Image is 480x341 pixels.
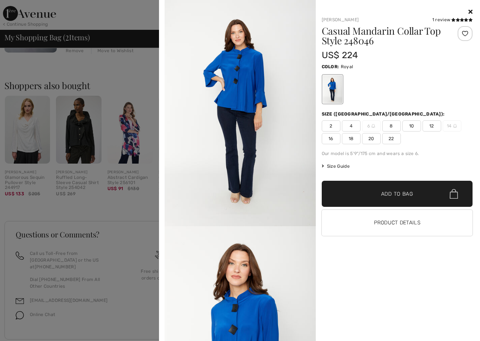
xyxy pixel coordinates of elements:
[402,120,421,132] span: 10
[362,120,381,132] span: 6
[322,64,339,69] span: Color:
[453,124,457,128] img: ring-m.svg
[322,150,473,157] div: Our model is 5'9"/175 cm and wears a size 6.
[322,26,448,45] h1: Casual Mandarin Collar Top Style 248046
[341,64,353,69] span: Royal
[322,163,350,170] span: Size Guide
[371,124,375,128] img: ring-m.svg
[342,133,361,144] span: 18
[381,190,413,198] span: Add to Bag
[382,120,401,132] span: 8
[382,133,401,144] span: 22
[322,181,473,207] button: Add to Bag
[322,133,340,144] span: 16
[362,133,381,144] span: 20
[443,120,461,132] span: 14
[16,5,32,12] span: Chat
[423,120,441,132] span: 12
[322,17,359,22] a: [PERSON_NAME]
[322,75,342,103] div: Royal
[432,16,473,23] div: 1 review
[322,210,473,236] button: Product Details
[322,111,446,117] div: Size ([GEOGRAPHIC_DATA]/[GEOGRAPHIC_DATA]):
[322,120,340,132] span: 2
[342,120,361,132] span: 4
[450,189,458,199] img: Bag.svg
[322,50,358,60] span: US$ 224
